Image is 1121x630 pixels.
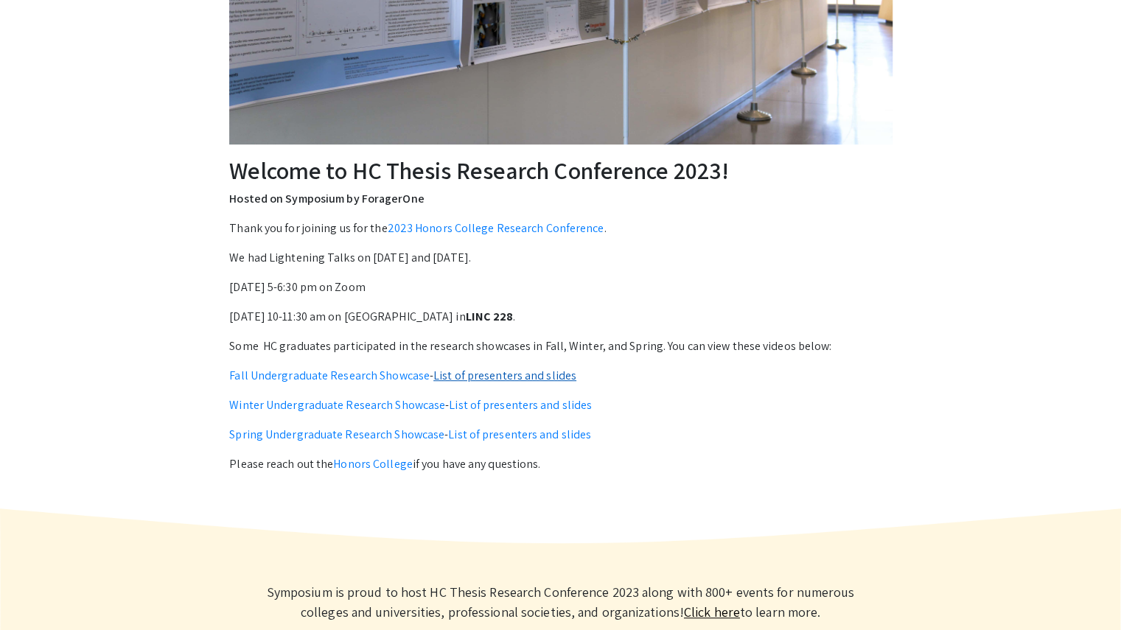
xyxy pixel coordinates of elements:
p: - [229,367,891,385]
a: 2023 Honors College Research Conference [388,220,604,236]
p: - [229,426,891,444]
p: Hosted on Symposium by ForagerOne [229,190,891,208]
a: Spring Undergraduate Research Showcase [229,427,444,442]
p: Please reach out the if you have any questions. [229,455,891,473]
p: Thank you for joining us for the . [229,220,891,237]
p: [DATE] 5-6:30 pm on Zoom [229,279,891,296]
a: List of presenters and slides [433,368,576,383]
a: Learn more about Symposium [684,603,740,620]
h2: Welcome to HC Thesis Research Conference 2023! [229,156,891,184]
p: Symposium is proud to host HC Thesis Research Conference 2023 along with 800+ events for numerous... [244,582,878,622]
strong: LINC 228 [466,309,514,324]
p: Some HC graduates participated in the research showcases in Fall, Winter, and Spring. You can vie... [229,337,891,355]
p: We had Lightening Talks on [DATE] and [DATE]. [229,249,891,267]
a: Winter Undergraduate Research Showcase [229,397,445,413]
a: Honors College [333,456,412,472]
a: List of presenters and slides [448,427,591,442]
a: List of presenters and slides [449,397,592,413]
p: - [229,396,891,414]
a: Fall Undergraduate Research Showcase [229,368,430,383]
p: [DATE] 10-11:30 am on [GEOGRAPHIC_DATA] in . [229,308,891,326]
iframe: Chat [11,564,63,619]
